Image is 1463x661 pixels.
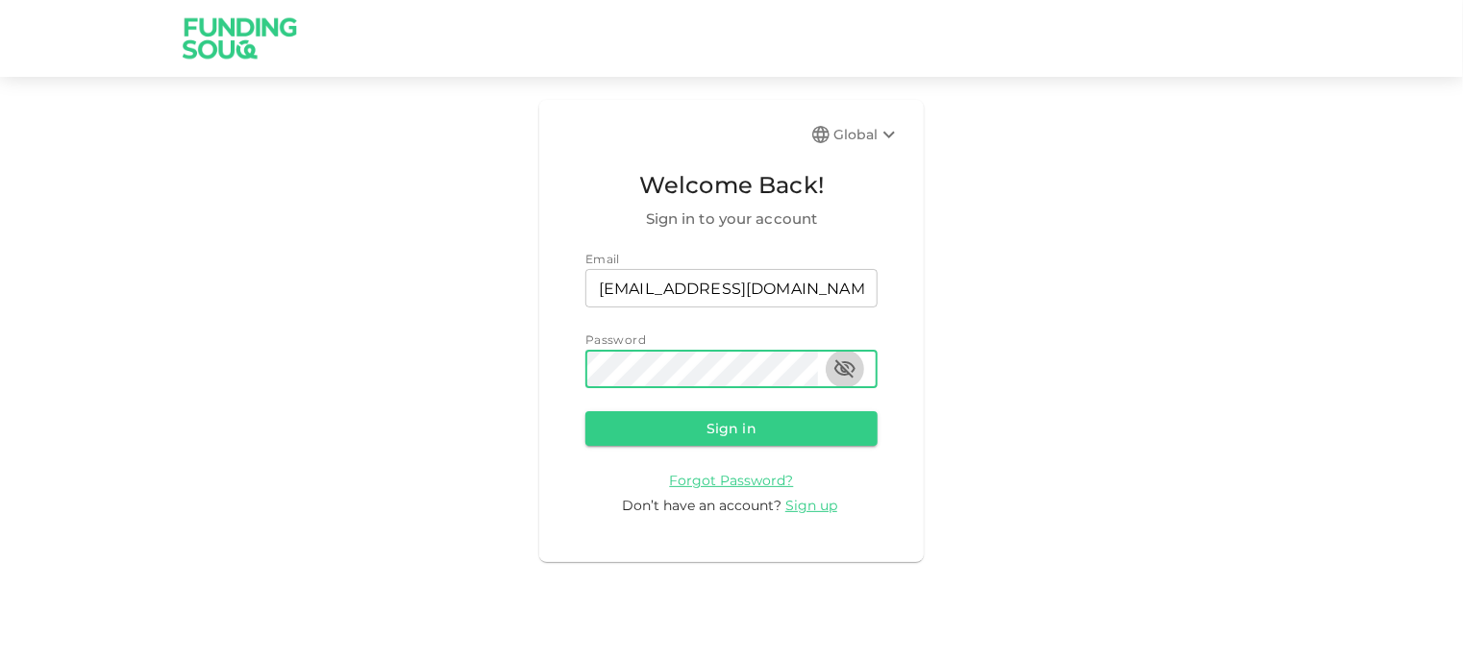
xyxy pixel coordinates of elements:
[833,123,901,146] div: Global
[785,497,837,514] span: Sign up
[585,350,818,388] input: password
[585,332,646,347] span: Password
[585,252,620,266] span: Email
[585,411,878,446] button: Sign in
[622,497,781,514] span: Don’t have an account?
[585,269,878,307] input: email
[585,208,878,231] span: Sign in to your account
[670,471,794,489] a: Forgot Password?
[670,472,794,489] span: Forgot Password?
[585,167,878,204] span: Welcome Back!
